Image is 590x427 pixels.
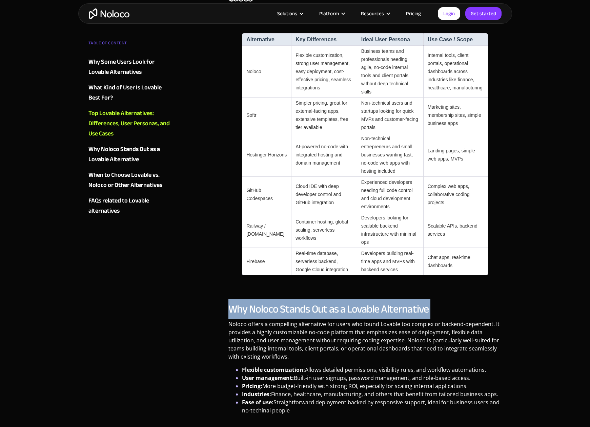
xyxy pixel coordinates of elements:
[242,366,502,374] li: Allows detailed permissions, visibility rules, and workflow automations.
[438,7,460,20] a: Login
[291,33,357,46] th: Key Differences
[357,177,423,212] td: Experienced developers needing full code control and cloud development environments
[423,33,488,46] th: Use Case / Scope
[242,248,291,275] td: Firebase
[242,133,291,177] td: Hostinger Horizons
[242,398,502,414] li: Straightforward deployment backed by responsive support, ideal for business users and no-techinal...
[89,8,129,19] a: home
[423,133,488,177] td: Landing pages, simple web apps, MVPs
[242,390,502,398] li: Finance, healthcare, manufacturing, and others that benefit from tailored business apps.
[423,98,488,133] td: Marketing sites, membership sites, simple business apps
[291,133,357,177] td: AI-powered no-code with integrated hosting and domain management
[242,33,291,46] th: Alternative
[423,46,488,98] td: Internal tools, client portals, operational dashboards across industries like finance, healthcare...
[291,98,357,133] td: Simpler pricing, great for external-facing apps, extensive templates, free tier available
[398,9,429,18] a: Pricing
[242,98,291,133] td: Softr
[269,9,311,18] div: Solutions
[242,212,291,248] td: Railway / [DOMAIN_NAME]
[88,170,170,190] a: When to Choose Lovable vs. Noloco or Other Alternatives
[291,46,357,98] td: Flexible customization, strong user management, easy deployment, cost-effective pricing, seamless...
[88,108,170,139] a: Top Lovable Alternatives: Differences, User Personas, and Use Cases‍
[291,212,357,248] td: Container hosting, global scaling, serverless workflows
[319,9,339,18] div: Platform
[242,177,291,212] td: GitHub Codespaces
[423,248,488,275] td: Chat apps, real-time dashboards
[357,212,423,248] td: Developers looking for scalable backend infrastructure with minimal ops
[357,248,423,275] td: Developers building real-time apps and MVPs with backend services
[88,144,170,165] a: Why Noloco Stands Out as a Lovable Alternative
[88,83,170,103] a: What Kind of User Is Lovable Best For?
[291,177,357,212] td: Cloud IDE with deep developer control and GitHub integration
[357,33,423,46] th: Ideal User Persona
[242,366,305,373] strong: Flexible customization:
[291,248,357,275] td: Real-time database, serverless backend, Google Cloud integration
[423,177,488,212] td: Complex web apps, collaborative coding projects
[88,196,170,216] a: FAQs related to Lovable alternatives
[228,320,502,366] p: Noloco offers a compelling alternative for users who found Lovable too complex or backend-depende...
[88,57,170,77] a: Why Some Users Look for Lovable Alternatives
[88,38,170,51] div: TABLE OF CONTENT
[242,374,502,382] li: Built-in user signups, password management, and role-based access.
[277,9,297,18] div: Solutions
[242,374,294,382] strong: User management:
[352,9,398,18] div: Resources
[357,133,423,177] td: Non-technical entrepreneurs and small businesses wanting fast, no-code web apps with hosting incl...
[357,46,423,98] td: Business teams and professionals needing agile, no-code internal tools and client portals without...
[357,98,423,133] td: Non-technical users and startups looking for quick MVPs and customer-facing portals
[228,302,502,316] h2: Why Noloco Stands Out as a Lovable Alternative
[242,382,262,390] strong: Pricing:
[465,7,502,20] a: Get started
[242,399,273,406] strong: Ease of use:
[242,382,502,390] li: More budget-friendly with strong ROI, especially for scaling internal applications.
[242,390,271,398] strong: Industries:
[361,9,384,18] div: Resources
[423,212,488,248] td: Scalable APIs, backend services
[311,9,352,18] div: Platform
[242,46,291,98] td: Noloco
